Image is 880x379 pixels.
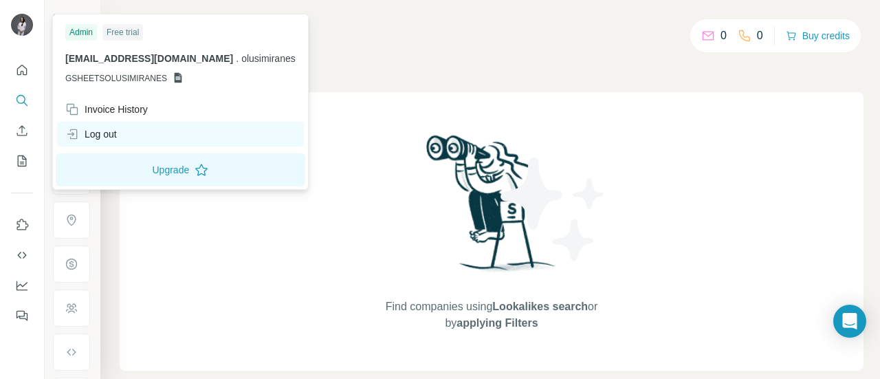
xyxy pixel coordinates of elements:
img: Avatar [11,14,33,36]
span: GSHEETSOLUSIMIRANES [65,72,167,85]
button: Feedback [11,303,33,328]
button: Dashboard [11,273,33,298]
span: olusimiranes [241,53,296,64]
button: Show [43,8,99,29]
button: Quick start [11,58,33,83]
span: [EMAIL_ADDRESS][DOMAIN_NAME] [65,53,233,64]
span: Find companies using or by [382,299,602,332]
span: . [236,53,239,64]
button: Upgrade [56,153,305,186]
p: 0 [720,28,727,44]
p: 0 [757,28,763,44]
h4: Search [120,17,863,36]
img: Surfe Illustration - Woman searching with binoculars [420,131,563,285]
button: Use Surfe on LinkedIn [11,213,33,237]
button: My lists [11,149,33,173]
div: Open Intercom Messenger [833,305,866,338]
button: Enrich CSV [11,118,33,143]
div: Admin [65,24,97,41]
button: Search [11,88,33,113]
span: Lookalikes search [492,301,588,312]
div: Invoice History [65,102,148,116]
button: Use Surfe API [11,243,33,268]
span: applying Filters [456,317,538,329]
div: Log out [65,127,117,141]
div: Free trial [102,24,143,41]
img: Surfe Illustration - Stars [492,147,615,271]
button: Buy credits [786,26,850,45]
